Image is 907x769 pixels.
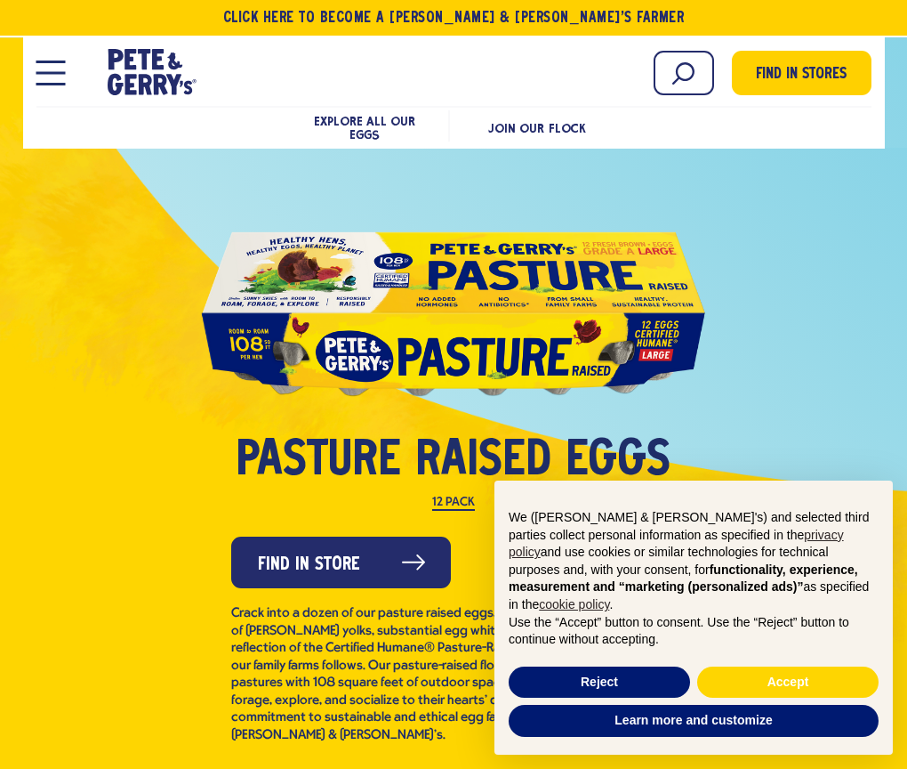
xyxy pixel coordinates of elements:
[36,106,871,144] nav: mobile product menu
[36,61,66,85] button: Open Mobile Menu Modal Dialog
[732,51,871,95] a: Find in Stores
[258,551,360,579] span: Find in Store
[509,667,690,699] button: Reject
[488,121,585,135] a: Join Our Flock
[231,605,676,744] p: Crack into a dozen of our pasture raised eggs, and you’ll find a treasure trove of [PERSON_NAME] ...
[231,537,451,588] a: Find in Store
[231,437,676,489] h1: Pasture Raised Eggs
[509,614,879,649] p: Use the “Accept” button to consent. Use the “Reject” button to continue without accepting.
[314,114,415,142] a: Explore All Our Eggs
[756,63,847,87] span: Find in Stores
[509,705,879,737] button: Learn more and customize
[654,51,714,95] input: Search
[432,497,475,511] label: 12 Pack
[539,597,609,611] a: cookie policy
[509,509,879,614] p: We ([PERSON_NAME] & [PERSON_NAME]'s) and selected third parties collect personal information as s...
[697,667,879,699] button: Accept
